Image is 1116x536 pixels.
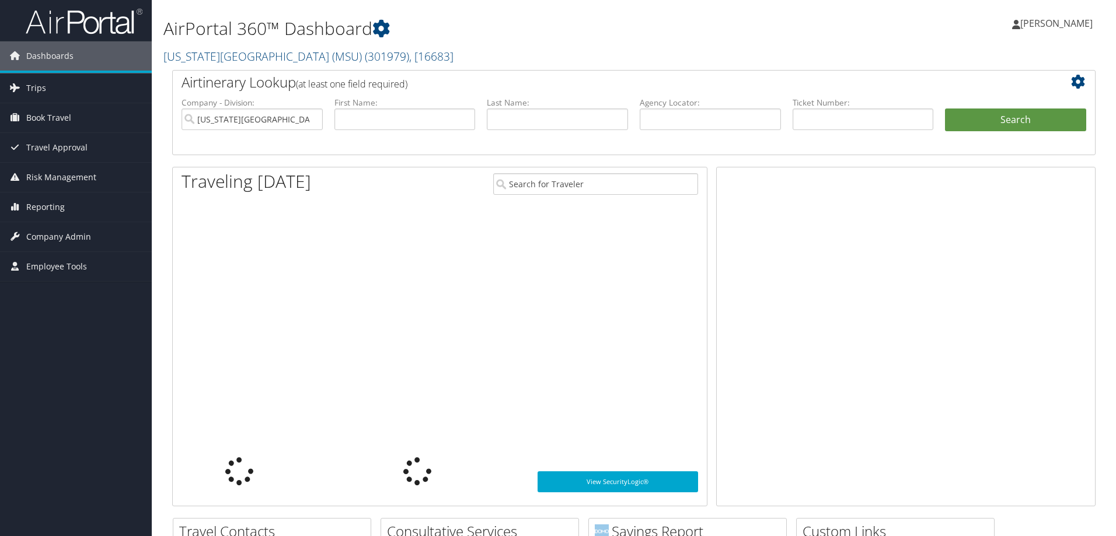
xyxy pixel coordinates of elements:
span: (at least one field required) [296,78,407,90]
a: [US_STATE][GEOGRAPHIC_DATA] (MSU) [163,48,454,64]
label: Company - Division: [182,97,323,108]
span: Reporting [26,192,65,222]
label: First Name: [334,97,476,108]
span: Dashboards [26,41,74,71]
a: [PERSON_NAME] [1012,6,1104,41]
span: ( 301979 ) [365,48,409,64]
span: [PERSON_NAME] [1020,17,1093,30]
h1: Traveling [DATE] [182,169,311,194]
span: Book Travel [26,103,71,132]
span: Company Admin [26,222,91,251]
span: Employee Tools [26,252,87,281]
a: View SecurityLogic® [538,471,698,492]
span: Trips [26,73,46,103]
h2: Airtinerary Lookup [182,72,1009,92]
span: , [ 16683 ] [409,48,454,64]
span: Travel Approval [26,133,88,162]
button: Search [945,108,1086,132]
input: Search for Traveler [493,173,698,195]
span: Risk Management [26,163,96,192]
label: Ticket Number: [793,97,934,108]
label: Last Name: [487,97,628,108]
h1: AirPortal 360™ Dashboard [163,16,791,41]
img: airportal-logo.png [26,8,142,35]
label: Agency Locator: [640,97,781,108]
